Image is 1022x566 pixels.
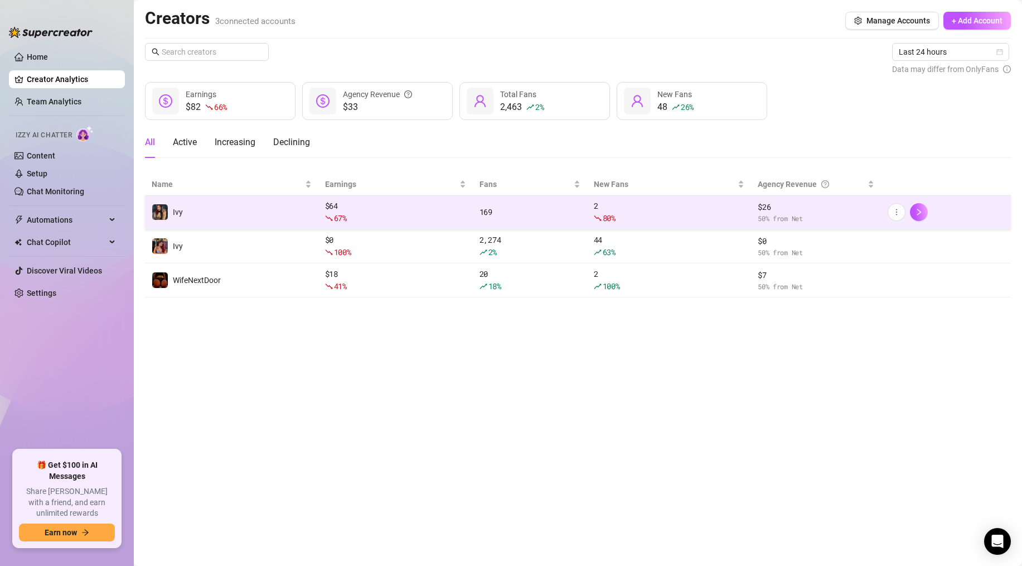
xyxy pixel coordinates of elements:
span: Earnings [186,90,216,99]
span: fall [325,282,333,290]
span: 100 % [603,281,620,291]
a: Discover Viral Videos [27,266,102,275]
h2: Creators [145,8,296,29]
span: fall [325,214,333,222]
span: rise [672,103,680,111]
span: info-circle [1003,63,1011,75]
span: Last 24 hours [899,44,1002,60]
span: dollar-circle [159,94,172,108]
span: Earnings [325,178,457,190]
span: $ 26 [758,201,874,213]
span: Data may differ from OnlyFans [892,63,999,75]
span: thunderbolt [14,215,23,224]
span: 100 % [334,247,351,257]
span: 80 % [603,213,616,223]
span: 50 % from Net [758,247,874,258]
span: 🎁 Get $100 in AI Messages [19,460,115,482]
div: Declining [273,136,310,149]
span: search [152,48,159,56]
span: setting [854,17,862,25]
div: 20 [479,268,580,292]
div: $82 [186,100,227,114]
span: $ 0 [758,235,874,247]
span: fall [325,248,333,256]
img: WifeNextDoor [152,272,168,288]
a: Chat Monitoring [27,187,84,196]
span: WifeNextDoor [173,276,221,285]
div: 2 [594,268,744,292]
a: Setup [27,169,47,178]
span: rise [479,282,487,290]
div: $ 0 [325,234,466,258]
div: 2 [594,200,744,224]
div: 48 [657,100,694,114]
span: question-circle [404,88,412,100]
span: Automations [27,211,106,229]
span: fall [205,103,213,111]
span: Izzy AI Chatter [16,130,72,141]
button: Earn nowarrow-right [19,524,115,541]
th: Name [145,174,318,195]
button: Manage Accounts [845,12,939,30]
button: + Add Account [943,12,1011,30]
span: 3 connected accounts [215,16,296,26]
span: Share [PERSON_NAME] with a friend, and earn unlimited rewards [19,486,115,519]
span: Chat Copilot [27,233,106,251]
th: New Fans [587,174,751,195]
span: 50 % from Net [758,281,874,292]
span: 66 % [214,102,227,112]
span: 2 % [488,247,497,257]
span: Earn now [45,528,77,537]
a: Content [27,151,55,160]
span: arrow-right [81,529,89,536]
span: 50 % from Net [758,213,874,224]
div: Open Intercom Messenger [984,528,1011,555]
img: logo-BBDzfeDw.svg [9,27,93,38]
div: 169 [479,206,580,218]
span: 2 % [535,102,544,112]
div: $ 18 [325,268,466,292]
span: 18 % [488,281,501,291]
span: rise [526,103,534,111]
img: Ivy [152,238,168,254]
span: 63 % [603,247,616,257]
input: Search creators [162,46,253,58]
a: Creator Analytics [27,70,116,88]
a: Team Analytics [27,97,81,106]
span: Ivy [173,208,183,217]
span: more [893,208,900,216]
span: New Fans [594,178,735,190]
div: Increasing [215,136,255,149]
span: user [473,94,487,108]
th: Fans [473,174,587,195]
span: fall [594,214,602,222]
span: user [631,94,644,108]
span: $ 7 [758,269,874,281]
span: Fans [479,178,571,190]
img: AI Chatter [76,126,94,142]
span: 26 % [681,102,694,112]
img: Ivy [152,204,168,220]
div: All [145,136,155,149]
span: New Fans [657,90,692,99]
span: Manage Accounts [866,16,930,25]
img: Chat Copilot [14,238,22,246]
span: Name [152,178,303,190]
div: Agency Revenue [758,178,865,190]
div: 2,463 [500,100,544,114]
span: right [915,208,923,216]
span: rise [479,248,487,256]
div: $ 64 [325,200,466,224]
span: calendar [996,49,1003,55]
span: 41 % [334,281,347,291]
span: rise [594,248,602,256]
div: 44 [594,234,744,258]
span: rise [594,282,602,290]
span: $33 [343,100,412,114]
a: Home [27,52,48,61]
span: question-circle [821,178,829,190]
div: Agency Revenue [343,88,412,100]
span: dollar-circle [316,94,330,108]
button: right [910,203,928,221]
